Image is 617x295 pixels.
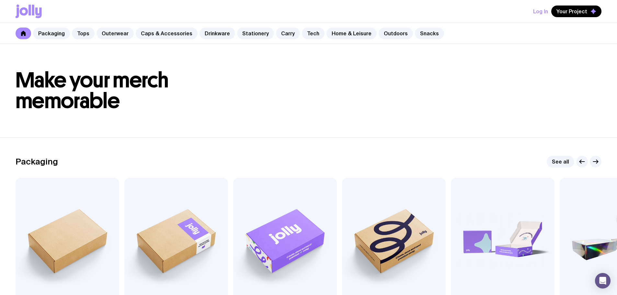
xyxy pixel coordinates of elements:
a: Outdoors [379,28,413,39]
span: Your Project [556,8,587,15]
a: Packaging [33,28,70,39]
a: Snacks [415,28,444,39]
h2: Packaging [16,157,58,166]
a: Drinkware [200,28,235,39]
a: Outerwear [97,28,134,39]
a: Tech [302,28,325,39]
a: Caps & Accessories [136,28,198,39]
button: Your Project [551,6,601,17]
span: Make your merch memorable [16,67,169,114]
a: See all [547,156,574,167]
div: Open Intercom Messenger [595,273,611,289]
a: Carry [276,28,300,39]
a: Tops [72,28,95,39]
a: Home & Leisure [326,28,377,39]
button: Log In [533,6,548,17]
a: Stationery [237,28,274,39]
